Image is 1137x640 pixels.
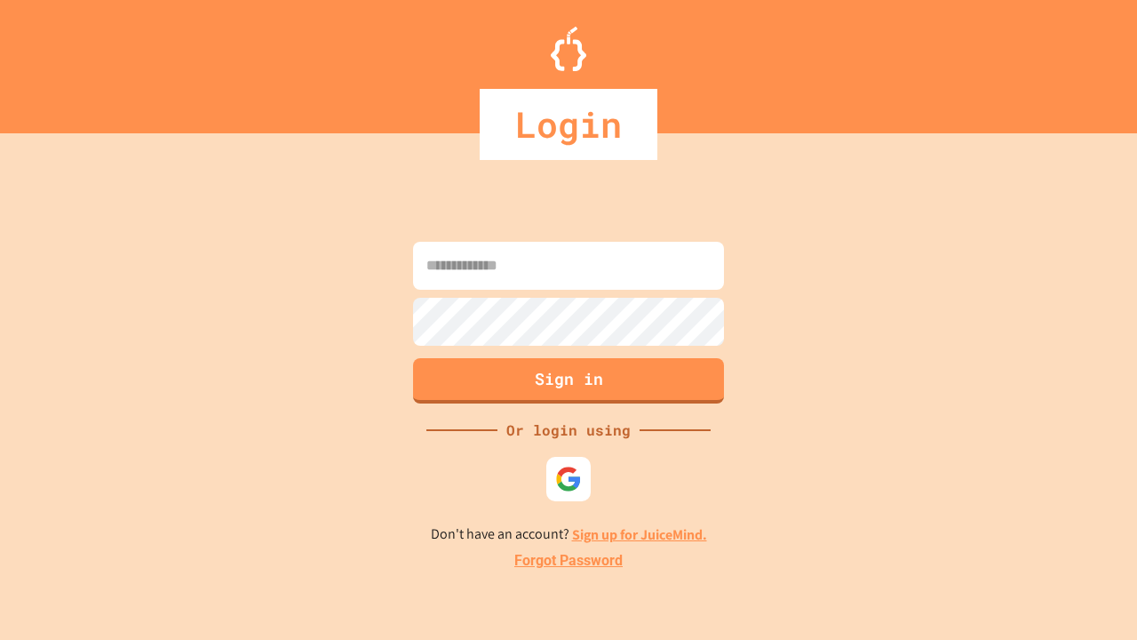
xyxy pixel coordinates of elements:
[514,550,623,572] a: Forgot Password
[413,358,724,404] button: Sign in
[431,524,707,546] p: Don't have an account?
[497,420,640,441] div: Or login using
[555,466,582,492] img: google-icon.svg
[572,525,707,544] a: Sign up for JuiceMind.
[551,27,586,71] img: Logo.svg
[480,89,657,160] div: Login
